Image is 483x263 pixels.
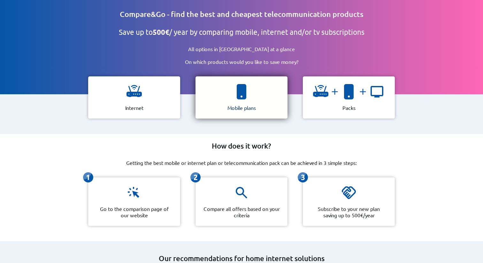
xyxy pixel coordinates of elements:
[119,28,364,37] h2: Save up to / year by comparing mobile, internet and/or tv subscriptions
[203,205,280,218] p: Compare all offers based on your criteria
[83,172,93,182] img: icon representing the first-step
[126,185,142,200] img: icon representing a click
[234,185,249,200] img: icon representing a magnifying glass
[298,172,308,182] img: icon representing the third-step
[342,104,356,111] p: Packs
[126,84,142,99] img: icon representing a wifi
[328,87,341,97] img: and
[153,28,169,36] b: 500€
[50,254,433,263] h2: Our recommendations for home internet solutions
[310,205,387,218] p: Subscribe to your new plan saving up to 500€/year
[234,84,249,99] img: icon representing a smartphone
[165,58,319,65] p: On which products would you like to save money?
[298,76,400,119] a: icon representing a wifiandicon representing a smartphoneandicon representing a tv Packs
[212,142,271,151] h2: How does it work?
[83,76,185,119] a: icon representing a wifi Internet
[356,87,369,97] img: and
[190,76,293,119] a: icon representing a smartphone Mobile plans
[96,205,172,218] p: Go to the comparison page of our website
[341,185,356,200] img: icon representing a handshake
[120,10,364,19] h1: Compare&Go - find the best and cheapest telecommunication products
[369,84,385,99] img: icon representing a tv
[190,172,201,182] img: icon representing the second-step
[313,84,328,99] img: icon representing a wifi
[126,159,357,166] p: Getting the best mobile or internet plan or telecommunication pack can be achieved in 3 simple st...
[227,104,256,111] p: Mobile plans
[125,104,143,111] p: Internet
[168,46,315,52] p: All options in [GEOGRAPHIC_DATA] at a glance
[341,84,356,99] img: icon representing a smartphone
